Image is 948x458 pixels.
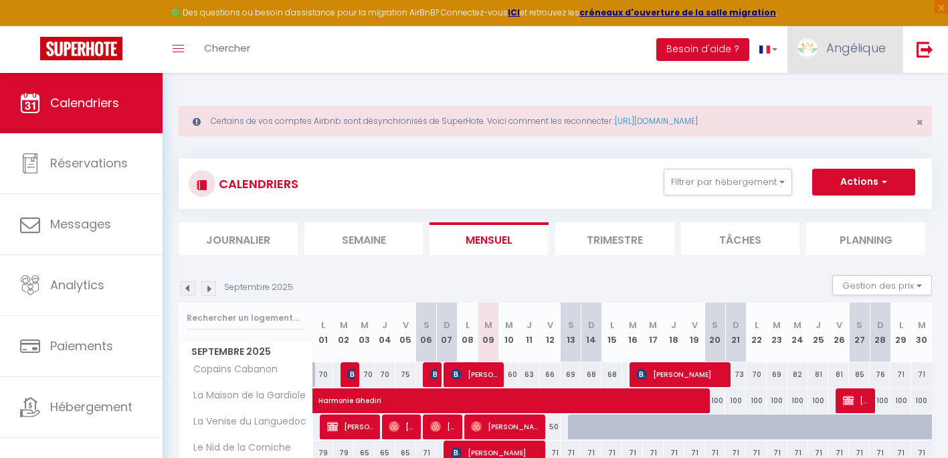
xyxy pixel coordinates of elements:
img: logout [917,41,933,58]
th: 24 [787,303,808,362]
th: 22 [746,303,767,362]
span: Harmonie Ghediri [318,381,903,406]
button: Gestion des prix [832,275,932,295]
span: Chercher [204,41,250,55]
abbr: J [527,319,532,331]
th: 30 [911,303,932,362]
div: 81 [808,362,829,387]
th: 04 [375,303,395,362]
abbr: L [755,319,759,331]
p: Septembre 2025 [224,281,293,294]
span: [PERSON_NAME] [430,362,437,387]
abbr: D [877,319,884,331]
div: 68 [581,362,601,387]
div: 60 [498,362,519,387]
div: 75 [395,362,416,387]
a: créneaux d'ouverture de la salle migration [579,7,776,18]
th: 09 [478,303,498,362]
abbr: S [568,319,574,331]
span: Paiements [50,337,113,354]
abbr: S [423,319,430,331]
li: Mensuel [430,222,549,255]
th: 27 [849,303,870,362]
th: 15 [601,303,622,362]
th: 12 [540,303,561,362]
th: 21 [725,303,746,362]
li: Tâches [681,222,800,255]
th: 25 [808,303,829,362]
div: 68 [601,362,622,387]
a: ... Angélique [787,26,903,73]
th: 13 [561,303,581,362]
span: Copains Cabanon [181,362,281,377]
div: 70 [354,362,375,387]
div: 70 [375,362,395,387]
a: Harmonie Ghediri [313,388,334,414]
li: Semaine [304,222,423,255]
div: 82 [787,362,808,387]
div: 71 [890,362,911,387]
li: Journalier [179,222,298,255]
abbr: L [466,319,470,331]
abbr: M [505,319,513,331]
span: Angélique [826,40,886,56]
abbr: D [588,319,595,331]
abbr: M [773,319,781,331]
span: [PERSON_NAME] [451,362,499,387]
a: Chercher [194,26,260,73]
abbr: V [836,319,842,331]
th: 28 [870,303,890,362]
button: Ouvrir le widget de chat LiveChat [11,5,51,46]
th: 02 [333,303,354,362]
th: 18 [664,303,684,362]
span: Analytics [50,277,104,293]
div: Certains de vos comptes Airbnb sont désynchronisés de SuperHote. Voici comment les reconnecter : [179,106,932,137]
input: Rechercher un logement... [187,306,305,330]
img: ... [797,38,818,58]
abbr: L [321,319,325,331]
img: Super Booking [40,37,122,60]
th: 26 [829,303,850,362]
button: Actions [812,169,915,196]
span: La Venise du Languedoc [181,414,310,429]
button: Besoin d'aide ? [656,38,749,61]
div: 69 [767,362,787,387]
abbr: M [649,319,657,331]
span: [PERSON_NAME] [471,414,540,439]
div: 69 [561,362,581,387]
abbr: V [547,319,553,331]
abbr: J [382,319,387,331]
button: Close [916,117,923,129]
span: Réservations [50,155,128,171]
span: Messages [50,216,111,232]
div: 81 [829,362,850,387]
th: 07 [437,303,458,362]
span: [PERSON_NAME] [347,362,354,387]
abbr: J [671,319,676,331]
abbr: L [610,319,614,331]
abbr: M [793,319,801,331]
div: 63 [519,362,540,387]
span: Hébergement [50,398,132,415]
abbr: M [361,319,369,331]
div: 73 [725,362,746,387]
th: 11 [519,303,540,362]
div: 50 [540,414,561,439]
span: [PERSON_NAME] [389,414,416,439]
span: Septembre 2025 [179,342,312,362]
span: La Maison de la Gardiole [181,388,309,403]
abbr: J [816,319,821,331]
div: 70 [746,362,767,387]
div: 85 [849,362,870,387]
th: 17 [643,303,664,362]
a: ICI [508,7,520,18]
th: 16 [622,303,643,362]
abbr: S [712,319,718,331]
abbr: D [444,319,450,331]
abbr: M [484,319,492,331]
div: 100 [911,388,932,413]
li: Trimestre [555,222,674,255]
th: 20 [705,303,726,362]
